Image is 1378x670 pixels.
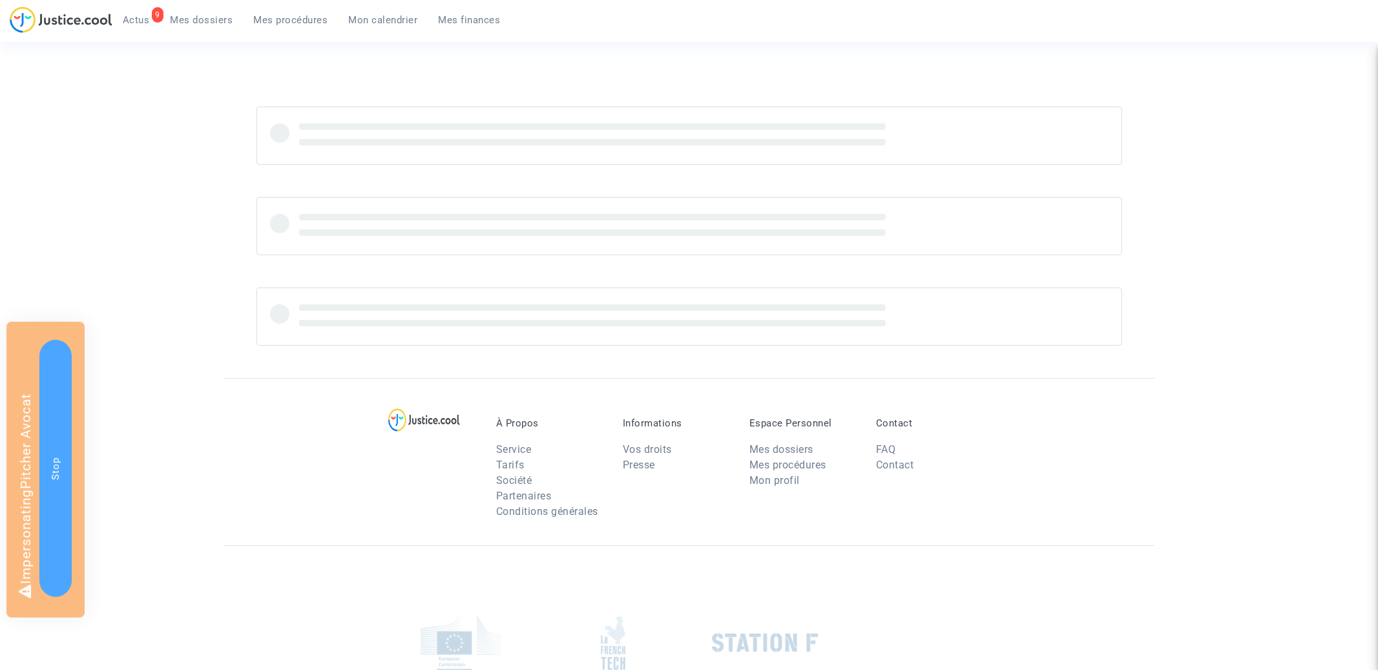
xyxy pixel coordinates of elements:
a: Contact [876,459,914,471]
a: Mes dossiers [749,443,813,455]
a: Mon profil [749,474,800,487]
p: À Propos [496,417,603,429]
a: 9Actus [112,10,160,30]
a: Vos droits [623,443,672,455]
a: Mes finances [428,10,511,30]
a: Mes dossiers [160,10,244,30]
div: Impersonating [6,322,85,618]
a: Partenaires [496,490,552,502]
a: Société [496,474,532,487]
a: Service [496,443,532,455]
span: Mes finances [439,14,501,26]
span: Actus [123,14,150,26]
div: 9 [152,7,163,23]
a: Mes procédures [244,10,339,30]
p: Informations [623,417,730,429]
span: Mes dossiers [171,14,233,26]
span: Stop [50,457,61,479]
img: jc-logo.svg [10,6,112,33]
p: Contact [876,417,983,429]
a: Mon calendrier [339,10,428,30]
img: stationf.png [712,633,819,653]
img: logo-lg.svg [388,408,460,432]
a: Tarifs [496,459,525,471]
a: Presse [623,459,655,471]
a: Mes procédures [749,459,826,471]
span: Mon calendrier [349,14,418,26]
span: Mes procédures [254,14,328,26]
p: Espace Personnel [749,417,857,429]
button: Stop [39,340,72,597]
a: FAQ [876,443,896,455]
a: Conditions générales [496,505,598,518]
